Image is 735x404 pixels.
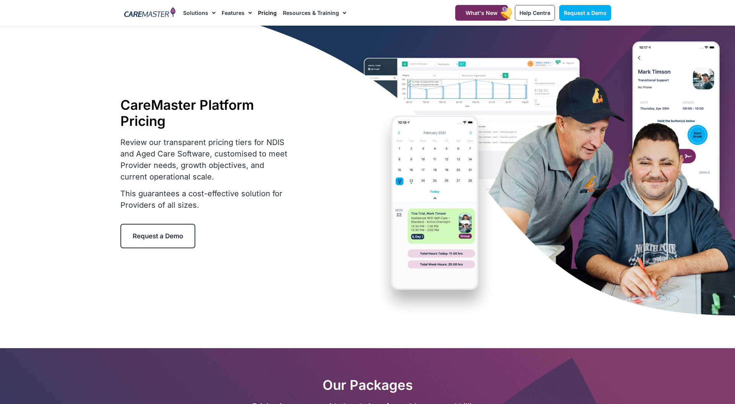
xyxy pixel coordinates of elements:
h1: CareMaster Platform Pricing [120,97,292,129]
span: Request a Demo [564,10,607,16]
a: Request a Demo [559,5,611,21]
a: Request a Demo [120,224,195,248]
p: Review our transparent pricing tiers for NDIS and Aged Care Software, customised to meet Provider... [120,137,292,182]
img: CareMaster Logo [124,7,176,19]
a: Help Centre [515,5,555,21]
p: This guarantees a cost-effective solution for Providers of all sizes. [120,188,292,211]
span: What's New [466,10,498,16]
span: Request a Demo [133,232,183,240]
span: Help Centre [519,10,550,16]
h2: Our Packages [120,377,615,393]
a: What's New [455,5,508,21]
